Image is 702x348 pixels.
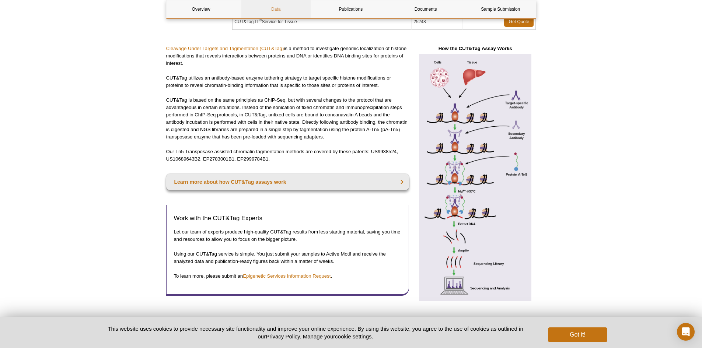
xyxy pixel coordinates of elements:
[504,17,534,27] a: Get Quote
[174,214,401,223] h3: Work with the CUT&Tag Experts​
[243,273,331,279] a: Epigenetic Services Information Request
[167,0,236,18] a: Overview
[466,0,535,18] a: Sample Submission
[233,14,412,30] td: CUT&Tag-IT Service for Tissue
[415,54,536,301] img: How the CUT&Tag Assay Works
[259,18,262,22] sup: ®
[548,327,607,342] button: Got it!
[439,46,512,51] strong: How the CUT&Tag Assay Works
[166,46,284,51] a: Cleavage Under Targets and Tagmentation (CUT&Tag)
[166,96,409,141] p: CUT&Tag is based on the same principles as ChIP-Seq, but with several changes to the protocol tha...
[391,0,460,18] a: Documents
[166,174,409,190] a: Learn more about how CUT&Tag assays work
[166,148,409,163] p: Our Tn5 Transposase assisted chromatin tagmentation methods are covered by these patents: US99385...
[412,14,463,30] td: 25248
[241,0,311,18] a: Data
[174,228,401,243] p: Let our team of experts produce high-quality CUT&Tag results from less starting material, saving ...
[174,250,401,265] p: Using our CUT&Tag service is simple. You just submit your samples to Active Motif and receive the...
[166,74,409,89] p: CUT&Tag utilizes an antibody-based enzyme tethering strategy to target specific histone modificat...
[316,0,385,18] a: Publications
[677,323,695,341] div: Open Intercom Messenger
[266,333,300,340] a: Privacy Policy
[335,333,371,340] button: cookie settings
[95,325,536,340] p: This website uses cookies to provide necessary site functionality and improve your online experie...
[166,45,409,67] p: is a method to investigate genomic localization of histone modifications that reveals interaction...
[174,273,401,280] p: To learn more, please submit an .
